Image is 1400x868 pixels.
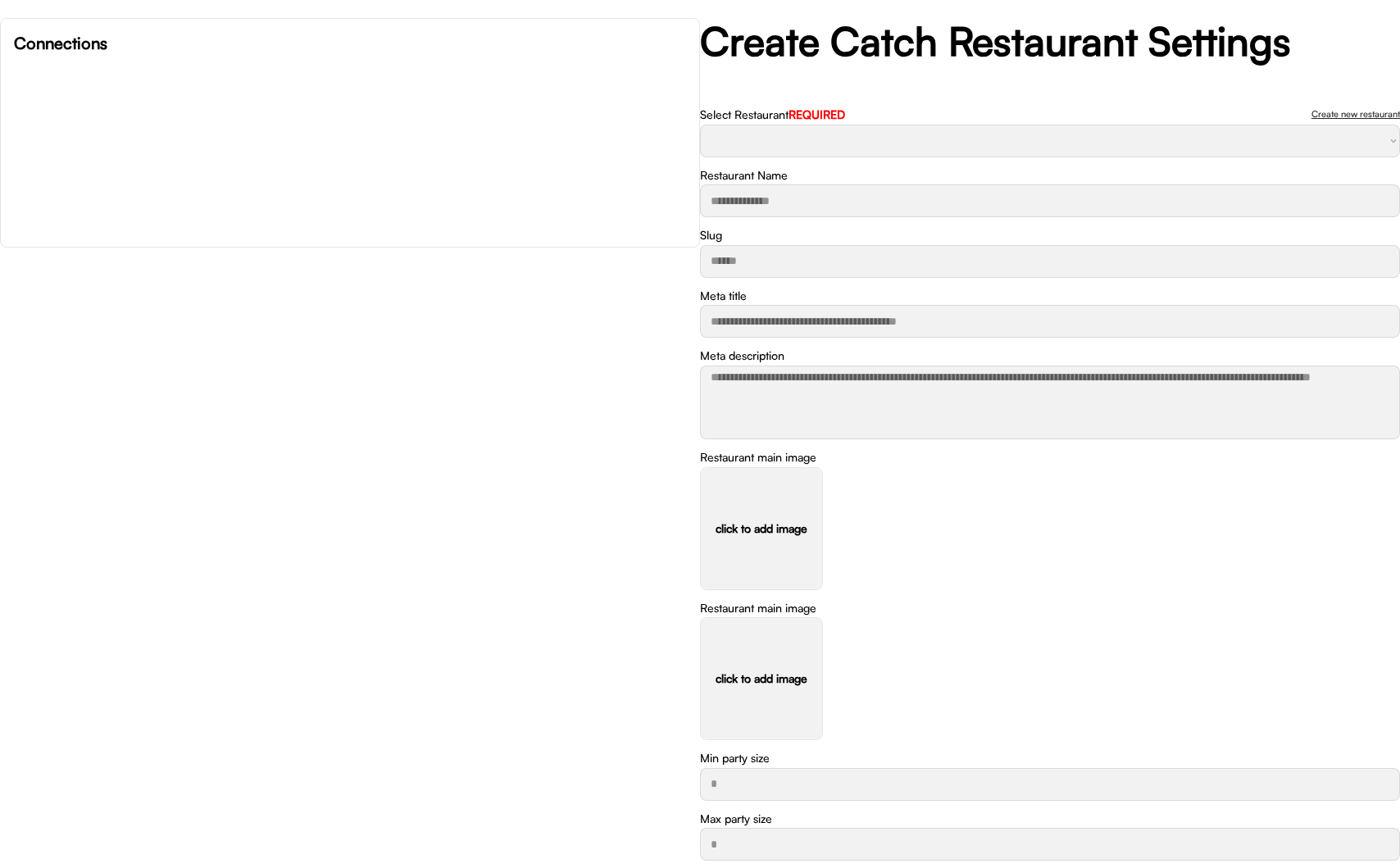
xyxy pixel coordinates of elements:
div: Restaurant main image [700,600,816,616]
div: Restaurant main image [700,449,816,466]
font: REQUIRED [789,107,845,121]
div: Max party size [700,811,772,827]
h6: Connections [14,32,686,55]
div: Select Restaurant [700,107,845,123]
div: Min party size [700,750,770,766]
div: Meta title [700,288,747,304]
div: Restaurant Name [700,167,788,184]
div: Create new restaurant [1311,110,1400,119]
div: Meta description [700,348,784,364]
h2: Create Catch Restaurant Settings [700,18,1400,66]
div: Slug [700,227,722,243]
